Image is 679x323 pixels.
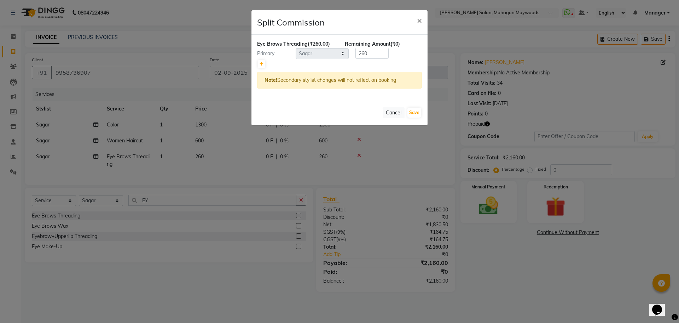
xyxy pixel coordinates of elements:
[265,77,277,83] strong: Note!
[407,108,421,118] button: Save
[257,16,325,29] h4: Split Commission
[252,50,296,57] div: Primary
[257,72,422,89] div: Secondary stylist changes will not reflect on booking
[345,41,390,47] span: Remaining Amount
[390,41,400,47] span: (₹0)
[649,295,672,316] iframe: chat widget
[411,10,428,30] button: Close
[257,41,308,47] span: Eye Brows Threading
[308,41,330,47] span: (₹260.00)
[417,15,422,25] span: ×
[383,107,405,118] button: Cancel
